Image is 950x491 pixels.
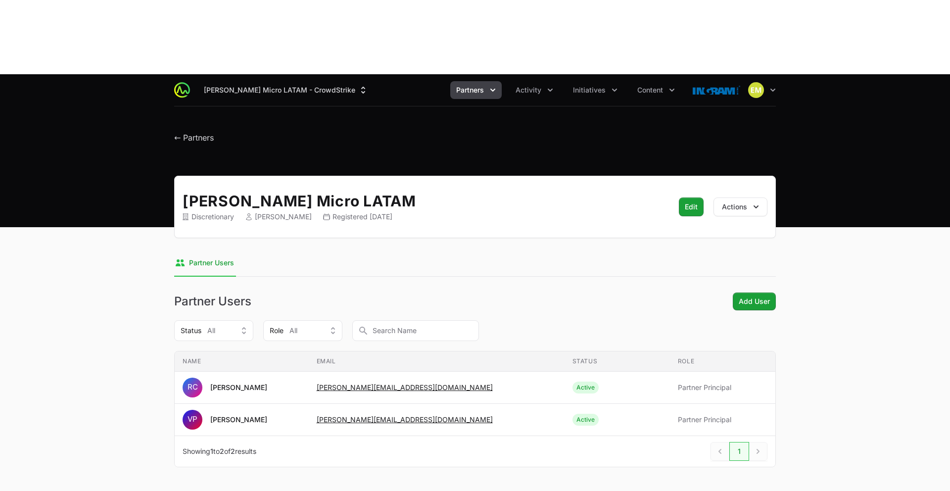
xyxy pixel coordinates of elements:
button: StatusAll [174,320,253,341]
span: All [207,326,215,336]
button: Add User [733,293,776,310]
th: Email [309,351,565,372]
nav: Tabs [174,250,776,277]
div: Content menu [631,81,681,99]
div: Activity menu [510,81,559,99]
div: Main navigation [190,81,681,99]
p: Showing to of results [183,446,256,456]
img: Eric Mingus [748,82,764,98]
h2: [PERSON_NAME] Micro LATAM [183,192,661,210]
h1: Partner Users [174,295,251,307]
button: [PERSON_NAME] Micro LATAM - CrowdStrike [198,81,374,99]
span: 1 [210,447,213,455]
th: Role [670,351,775,372]
div: Partners menu [450,81,502,99]
span: Content [637,85,663,95]
button: Initiatives [567,81,623,99]
span: Initiatives [573,85,606,95]
th: Name [175,351,309,372]
span: Edit [685,201,698,213]
th: Status [565,351,670,372]
button: Content [631,81,681,99]
a: Partner Users [174,250,236,277]
a: ← Partners [174,133,214,143]
a: [PERSON_NAME][EMAIL_ADDRESS][DOMAIN_NAME] [317,415,493,424]
div: Discretionary [183,212,234,222]
span: Role [270,326,284,336]
span: All [289,326,297,336]
span: Status [181,326,201,336]
button: Edit [679,197,704,216]
a: [PERSON_NAME][EMAIL_ADDRESS][DOMAIN_NAME] [317,383,493,392]
span: Partner Users [189,258,234,268]
button: Partners [450,81,502,99]
button: Activity [510,81,559,99]
div: Registered [DATE] [324,212,392,222]
div: [PERSON_NAME] [210,383,267,393]
span: Activity [516,85,541,95]
span: Add User [739,295,770,307]
img: Ingram Micro LATAM [693,80,740,100]
div: Supplier switch menu [198,81,374,99]
input: Search Name [352,320,479,341]
div: [PERSON_NAME] [210,415,267,425]
div: Initiatives menu [567,81,623,99]
span: Partner Principal [678,415,767,425]
svg: Vanessa ParedesAyala [183,410,202,430]
text: RC [188,382,198,392]
button: Actions [713,197,767,216]
span: 2 [231,447,235,455]
span: Partner Principal [678,383,767,393]
svg: Rony Chourio [183,378,202,397]
span: 2 [220,447,224,455]
span: Partners [456,85,484,95]
text: VP [188,414,197,424]
button: RoleAll [263,320,342,341]
img: ActivitySource [174,82,190,98]
div: [PERSON_NAME] [246,212,312,222]
a: 1 [729,442,749,461]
